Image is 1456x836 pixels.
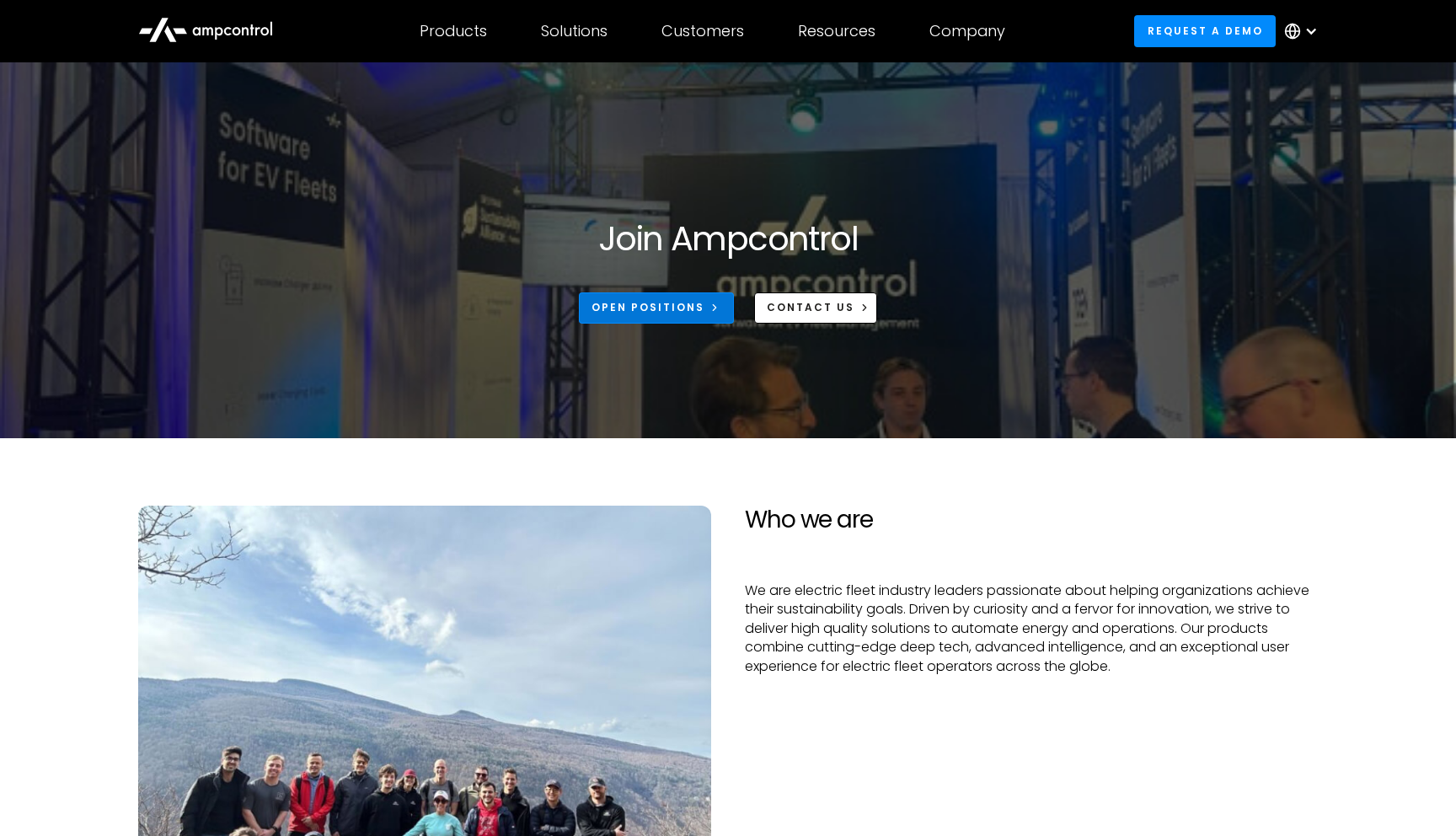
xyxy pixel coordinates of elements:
div: Company [929,22,1005,40]
div: Resources [798,22,875,40]
div: Open Positions [591,300,704,315]
div: Products [420,22,487,40]
div: Solutions [541,22,608,40]
a: Open Positions [579,292,734,324]
h1: Join Ampcontrol [598,218,858,259]
div: CONTACT US [767,300,854,315]
div: Customers [661,22,744,40]
a: Request a demo [1134,15,1276,46]
p: We are electric fleet industry leaders passionate about helping organizations achieve their susta... [745,581,1318,676]
h2: Who we are [745,506,1318,534]
a: CONTACT US [754,292,878,324]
